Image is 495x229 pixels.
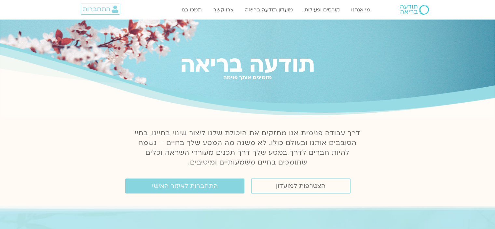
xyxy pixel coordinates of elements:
a: מי אנחנו [348,4,374,16]
img: תודעה בריאה [400,5,429,15]
a: צרו קשר [210,4,237,16]
p: דרך עבודה פנימית אנו מחזקים את היכולת שלנו ליצור שינוי בחיינו, בחיי הסובבים אותנו ובעולם כולו. לא... [131,128,364,167]
a: תמכו בנו [178,4,205,16]
span: התחברות [83,6,110,13]
span: הצטרפות למועדון [276,182,325,190]
a: הצטרפות למועדון [251,179,351,193]
a: התחברות לאיזור האישי [125,179,244,193]
a: התחברות [81,4,120,15]
span: התחברות לאיזור האישי [152,182,218,190]
a: קורסים ופעילות [301,4,343,16]
a: מועדון תודעה בריאה [242,4,296,16]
